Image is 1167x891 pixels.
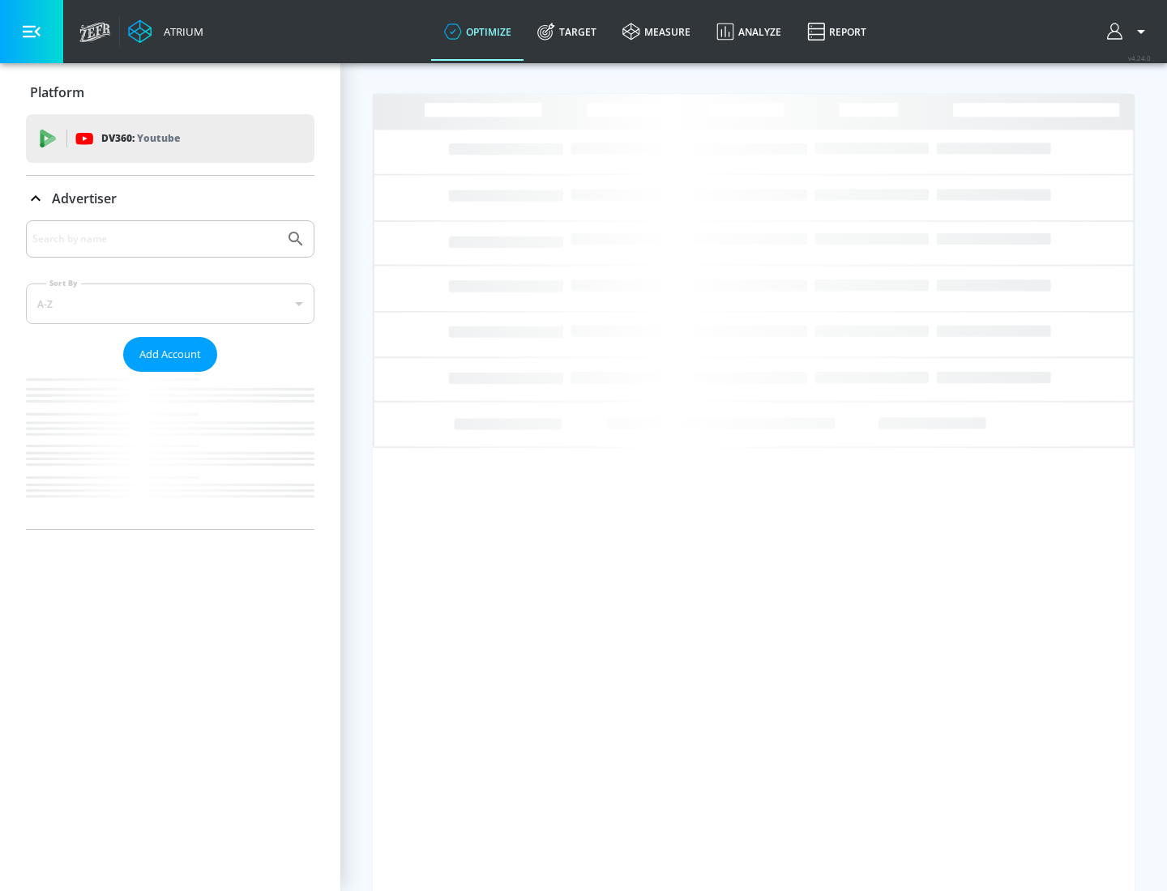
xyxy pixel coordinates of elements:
a: Atrium [128,19,203,44]
p: Platform [30,83,84,101]
div: Advertiser [26,176,314,221]
div: Platform [26,70,314,115]
p: Youtube [137,130,180,147]
a: measure [609,2,703,61]
a: Analyze [703,2,794,61]
a: Target [524,2,609,61]
label: Sort By [46,278,81,288]
a: Report [794,2,879,61]
p: DV360: [101,130,180,147]
a: optimize [431,2,524,61]
input: Search by name [32,228,278,249]
div: A-Z [26,283,314,324]
span: v 4.24.0 [1128,53,1151,62]
div: Advertiser [26,220,314,529]
p: Advertiser [52,190,117,207]
span: Add Account [139,345,201,364]
nav: list of Advertiser [26,372,314,529]
div: DV360: Youtube [26,114,314,163]
button: Add Account [123,337,217,372]
div: Atrium [157,24,203,39]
